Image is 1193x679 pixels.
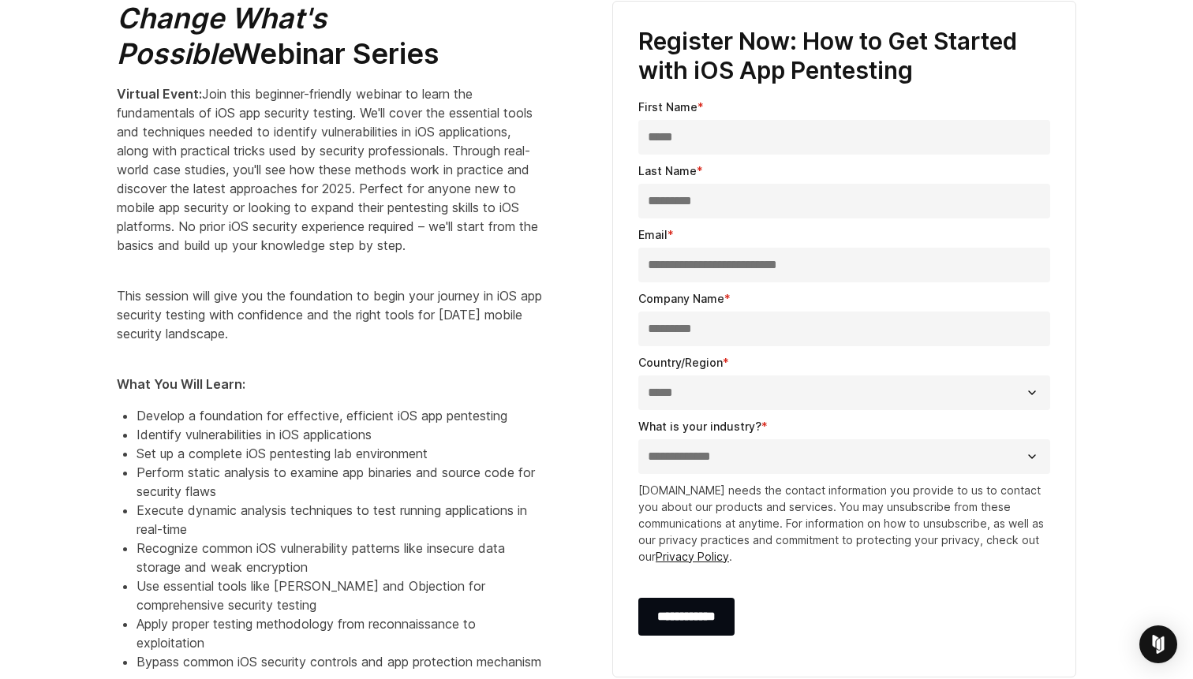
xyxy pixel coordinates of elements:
a: Privacy Policy [656,550,729,563]
li: Use essential tools like [PERSON_NAME] and Objection for comprehensive security testing [137,576,543,614]
span: This session will give you the foundation to begin your journey in iOS app security testing with ... [117,288,542,341]
span: Email [638,228,668,241]
span: Last Name [638,164,697,177]
h2: Webinar Series [117,1,543,72]
li: Perform static analysis to examine app binaries and source code for security flaws [137,463,543,501]
strong: Virtual Event: [117,86,202,102]
span: First Name [638,100,697,114]
span: Join this beginner-friendly webinar to learn the fundamentals of iOS app security testing. We'll ... [117,86,538,253]
li: Bypass common iOS security controls and app protection mechanism [137,652,543,671]
li: Apply proper testing methodology from reconnaissance to exploitation [137,614,543,652]
li: Develop a foundation for effective, efficient iOS app pentesting [137,406,543,425]
li: Identify vulnerabilities in iOS applications [137,425,543,444]
div: Open Intercom Messenger [1139,625,1177,663]
li: Set up a complete iOS pentesting lab environment [137,444,543,463]
span: Country/Region [638,356,723,369]
li: Recognize common iOS vulnerability patterns like insecure data storage and weak encryption [137,539,543,576]
span: Company Name [638,292,724,305]
li: Execute dynamic analysis techniques to test running applications in real-time [137,501,543,539]
strong: What You Will Learn: [117,376,245,392]
h3: Register Now: How to Get Started with iOS App Pentesting [638,27,1050,86]
span: What is your industry? [638,420,761,433]
p: [DOMAIN_NAME] needs the contact information you provide to us to contact you about our products a... [638,482,1050,565]
em: Change What's Possible [117,1,327,71]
